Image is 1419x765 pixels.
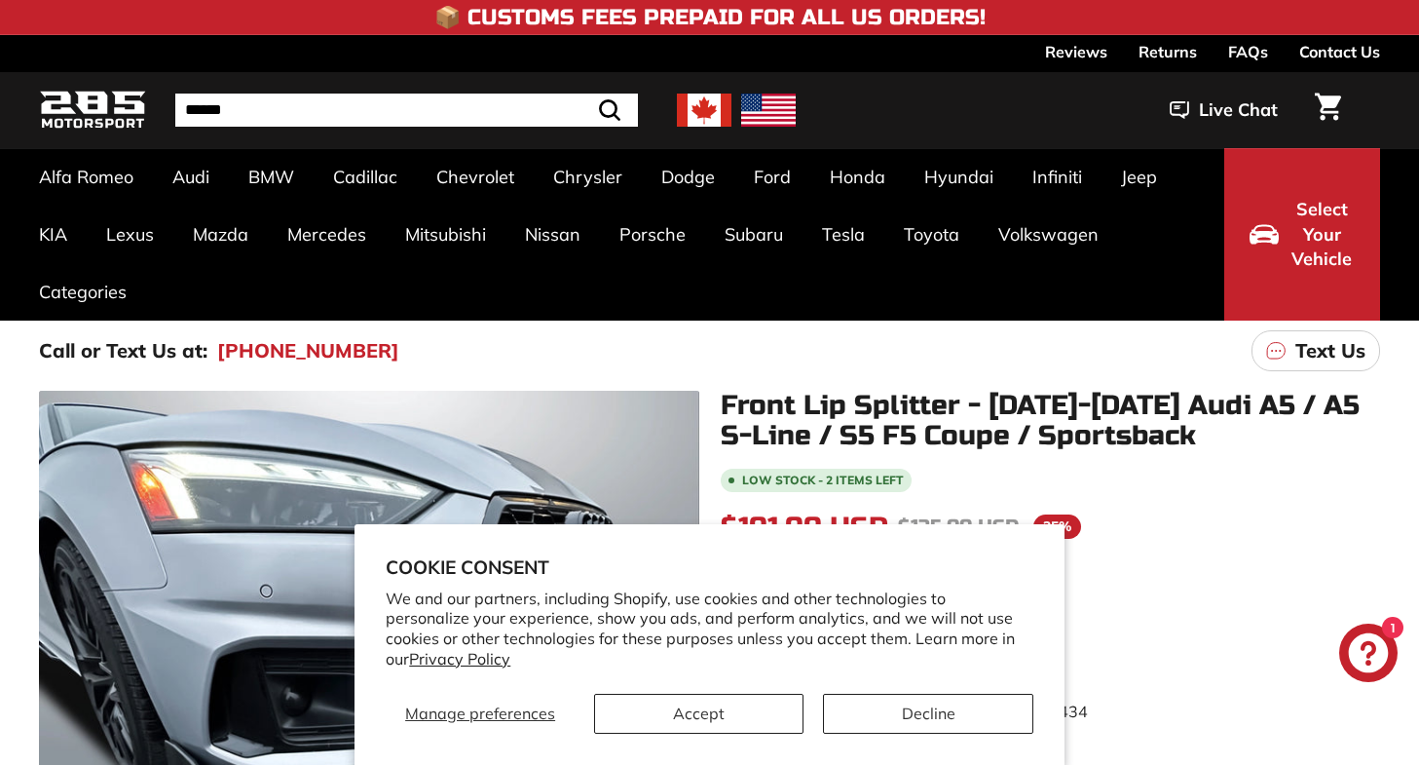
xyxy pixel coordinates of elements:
a: Lexus [87,206,173,263]
a: Nissan [505,206,600,263]
span: Live Chat [1199,97,1278,123]
a: Categories [19,263,146,321]
a: Text Us [1251,330,1380,371]
button: Decline [823,694,1032,734]
button: Live Chat [1144,86,1303,134]
button: Accept [594,694,803,734]
span: Select Your Vehicle [1288,197,1355,272]
a: FAQs [1228,35,1268,68]
button: Manage preferences [386,694,575,734]
a: Porsche [600,206,705,263]
p: We and our partners, including Shopify, use cookies and other technologies to personalize your ex... [386,589,1033,669]
a: Chrysler [534,148,642,206]
h4: 📦 Customs Fees Prepaid for All US Orders! [434,6,986,29]
img: Logo_285_Motorsport_areodynamics_components [39,88,146,134]
a: Jeep [1102,148,1176,206]
h1: Front Lip Splitter - [DATE]-[DATE] Audi A5 / A5 S-Line / S5 F5 Coupe / Sportsback [721,391,1381,451]
a: Hyundai [905,148,1013,206]
a: Returns [1139,35,1197,68]
span: 25% [1033,515,1081,539]
p: Text Us [1295,336,1365,365]
a: Subaru [705,206,803,263]
a: Mitsubishi [386,206,505,263]
span: $135.00 USD [898,515,1019,539]
a: Honda [810,148,905,206]
a: Volkswagen [979,206,1118,263]
a: Cart [1303,77,1353,143]
a: Infiniti [1013,148,1102,206]
span: $101.00 USD [721,511,888,544]
a: BMW [229,148,314,206]
a: Chevrolet [417,148,534,206]
a: Mercedes [268,206,386,263]
span: Manage preferences [405,704,555,723]
a: KIA [19,206,87,263]
a: Tesla [803,206,884,263]
p: Call or Text Us at: [39,336,207,365]
h2: Cookie consent [386,555,1033,579]
a: Mazda [173,206,268,263]
a: Cadillac [314,148,417,206]
a: Ford [734,148,810,206]
a: Privacy Policy [409,649,510,669]
a: Contact Us [1299,35,1380,68]
a: Dodge [642,148,734,206]
a: Audi [153,148,229,206]
a: [PHONE_NUMBER] [217,336,399,365]
inbox-online-store-chat: Shopify online store chat [1333,624,1403,687]
span: Low stock - 2 items left [742,475,904,486]
button: Select Your Vehicle [1224,148,1380,321]
a: Reviews [1045,35,1107,68]
a: Alfa Romeo [19,148,153,206]
a: Toyota [884,206,979,263]
input: Search [175,94,638,127]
